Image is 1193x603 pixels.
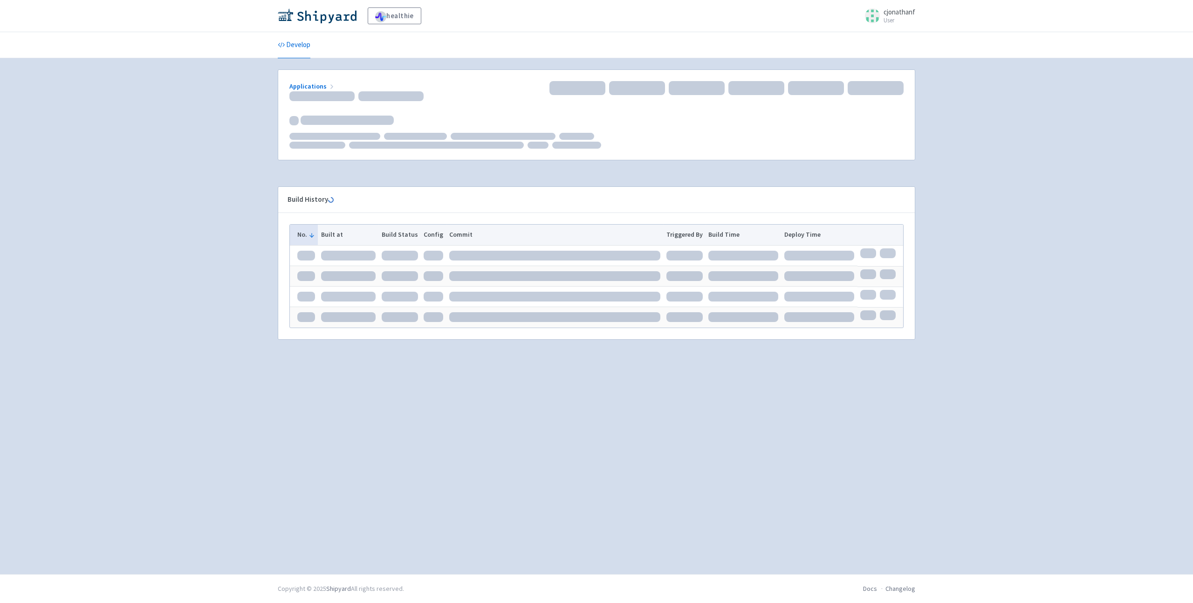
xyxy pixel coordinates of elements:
[297,230,315,240] button: No.
[859,8,915,23] a: cjonathanf User
[378,225,421,245] th: Build Status
[288,194,891,205] div: Build History
[663,225,706,245] th: Triggered By
[884,17,915,23] small: User
[278,32,310,58] a: Develop
[706,225,782,245] th: Build Time
[446,225,664,245] th: Commit
[782,225,857,245] th: Deploy Time
[318,225,378,245] th: Built at
[326,584,351,593] a: Shipyard
[278,584,404,594] div: Copyright © 2025 All rights reserved.
[289,82,336,90] a: Applications
[278,8,357,23] img: Shipyard logo
[884,7,915,16] span: cjonathanf
[863,584,877,593] a: Docs
[885,584,915,593] a: Changelog
[368,7,421,24] a: healthie
[421,225,446,245] th: Config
